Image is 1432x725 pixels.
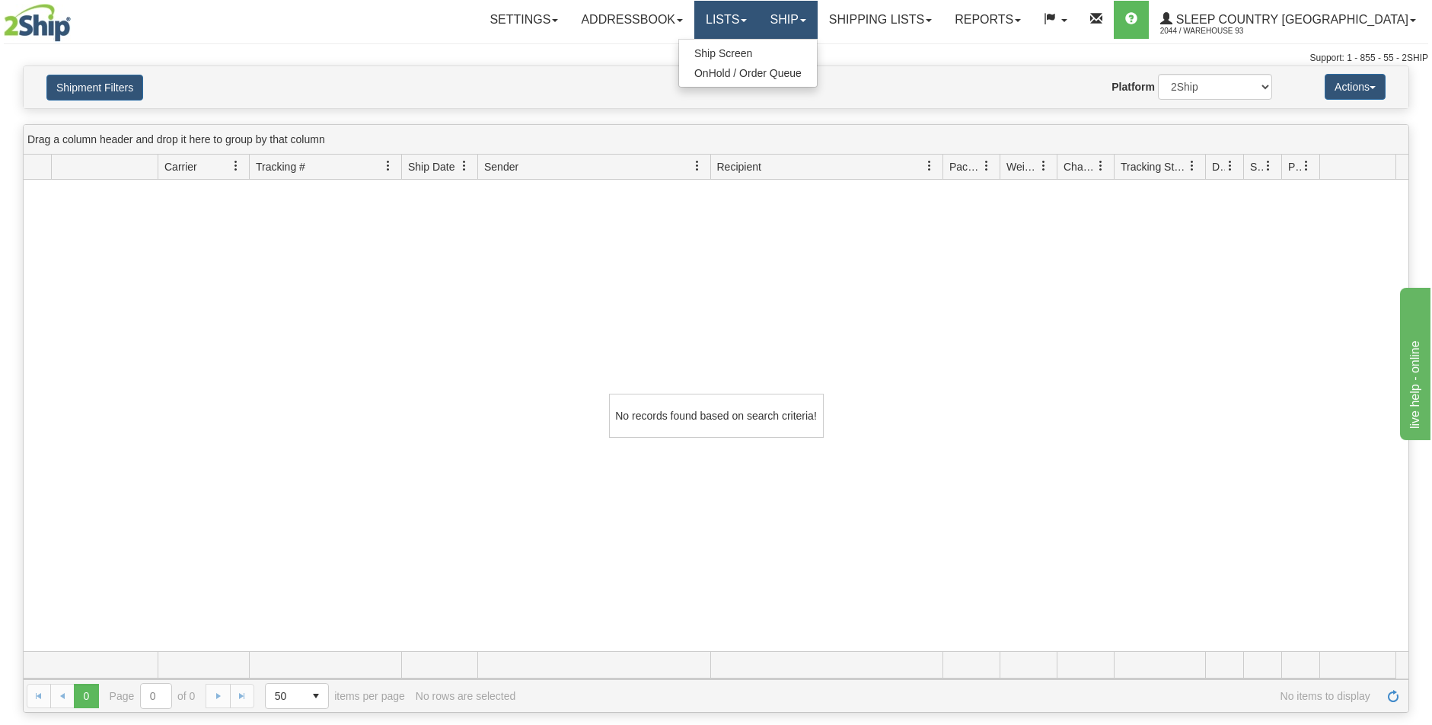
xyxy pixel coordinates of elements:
[46,75,143,101] button: Shipment Filters
[375,153,401,179] a: Tracking # filter column settings
[684,153,710,179] a: Sender filter column settings
[110,683,196,709] span: Page of 0
[526,690,1370,702] span: No items to display
[1255,153,1281,179] a: Shipment Issues filter column settings
[1293,153,1319,179] a: Pickup Status filter column settings
[265,683,405,709] span: items per page
[11,9,141,27] div: live help - online
[1288,159,1301,174] span: Pickup Status
[1064,159,1096,174] span: Charge
[1217,153,1243,179] a: Delivery Status filter column settings
[265,683,329,709] span: Page sizes drop down
[275,688,295,704] span: 50
[484,159,518,174] span: Sender
[304,684,328,708] span: select
[1006,159,1038,174] span: Weight
[478,1,569,39] a: Settings
[943,1,1032,39] a: Reports
[1172,13,1408,26] span: Sleep Country [GEOGRAPHIC_DATA]
[1111,79,1155,94] label: Platform
[694,47,752,59] span: Ship Screen
[451,153,477,179] a: Ship Date filter column settings
[74,684,98,708] span: Page 0
[694,67,802,79] span: OnHold / Order Queue
[949,159,981,174] span: Packages
[1031,153,1057,179] a: Weight filter column settings
[694,1,758,39] a: Lists
[917,153,942,179] a: Recipient filter column settings
[1397,285,1430,440] iframe: chat widget
[1088,153,1114,179] a: Charge filter column settings
[1250,159,1263,174] span: Shipment Issues
[1179,153,1205,179] a: Tracking Status filter column settings
[717,159,761,174] span: Recipient
[408,159,454,174] span: Ship Date
[164,159,197,174] span: Carrier
[818,1,943,39] a: Shipping lists
[679,43,817,63] a: Ship Screen
[416,690,516,702] div: No rows are selected
[1149,1,1427,39] a: Sleep Country [GEOGRAPHIC_DATA] 2044 / Warehouse 93
[1160,24,1274,39] span: 2044 / Warehouse 93
[569,1,694,39] a: Addressbook
[223,153,249,179] a: Carrier filter column settings
[679,63,817,83] a: OnHold / Order Queue
[974,153,1000,179] a: Packages filter column settings
[1325,74,1386,100] button: Actions
[609,394,824,438] div: No records found based on search criteria!
[24,125,1408,155] div: grid grouping header
[758,1,817,39] a: Ship
[1381,684,1405,708] a: Refresh
[4,52,1428,65] div: Support: 1 - 855 - 55 - 2SHIP
[4,4,71,42] img: logo2044.jpg
[1212,159,1225,174] span: Delivery Status
[256,159,305,174] span: Tracking #
[1121,159,1187,174] span: Tracking Status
